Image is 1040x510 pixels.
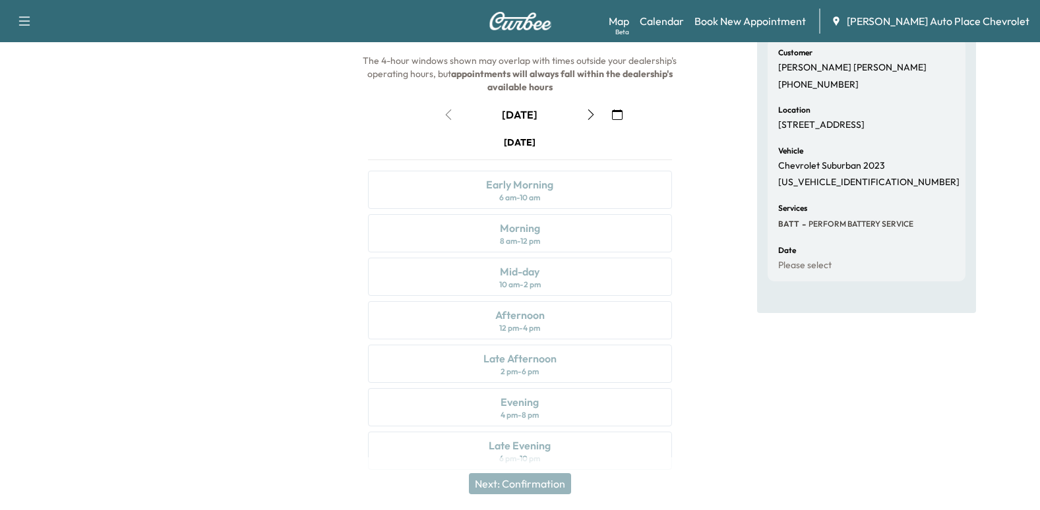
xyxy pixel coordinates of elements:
[502,107,537,122] div: [DATE]
[778,160,885,172] p: Chevrolet Suburban 2023
[489,12,552,30] img: Curbee Logo
[694,13,806,29] a: Book New Appointment
[778,49,812,57] h6: Customer
[615,27,629,37] div: Beta
[609,13,629,29] a: MapBeta
[778,119,865,131] p: [STREET_ADDRESS]
[778,147,803,155] h6: Vehicle
[778,260,832,271] p: Please select
[451,68,675,93] b: appointments will always fall within the dealership's available hours
[778,79,859,91] p: [PHONE_NUMBER]
[806,219,913,229] span: PERFORM BATTERY SERVICE
[778,246,796,254] h6: Date
[778,219,799,229] span: BATT
[504,136,535,149] div: [DATE]
[847,13,1029,29] span: [PERSON_NAME] Auto Place Chevrolet
[799,217,806,231] span: -
[363,15,679,93] span: The arrival window the night before the service date. The 4-hour windows shown may overlap with t...
[640,13,684,29] a: Calendar
[778,177,960,188] p: [US_VEHICLE_IDENTIFICATION_NUMBER]
[778,62,927,74] p: [PERSON_NAME] [PERSON_NAME]
[778,204,807,212] h6: Services
[778,106,811,114] h6: Location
